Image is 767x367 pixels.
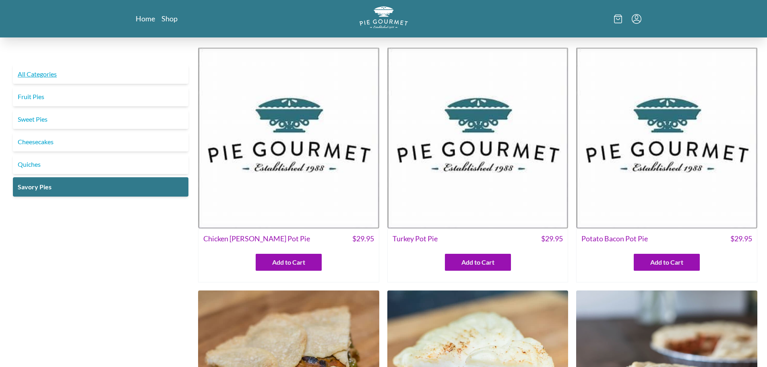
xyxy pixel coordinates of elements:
button: Add to Cart [634,254,700,271]
button: Add to Cart [256,254,322,271]
a: Sweet Pies [13,110,188,129]
span: Chicken [PERSON_NAME] Pot Pie [203,233,310,244]
span: Turkey Pot Pie [393,233,438,244]
span: $ 29.95 [730,233,752,244]
span: $ 29.95 [352,233,374,244]
button: Add to Cart [445,254,511,271]
span: $ 29.95 [541,233,563,244]
a: Savory Pies [13,177,188,197]
img: Turkey Pot Pie [387,47,569,228]
img: Potato Bacon Pot Pie [576,47,757,228]
a: Cheesecakes [13,132,188,151]
a: Fruit Pies [13,87,188,106]
img: Chicken Curry Pot Pie [198,47,379,228]
span: Add to Cart [461,257,494,267]
span: Potato Bacon Pot Pie [581,233,648,244]
img: logo [360,6,408,29]
a: Shop [161,14,178,23]
button: Menu [632,14,641,24]
a: Logo [360,6,408,31]
a: Home [136,14,155,23]
span: Add to Cart [650,257,683,267]
span: Add to Cart [272,257,305,267]
a: Quiches [13,155,188,174]
a: All Categories [13,64,188,84]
